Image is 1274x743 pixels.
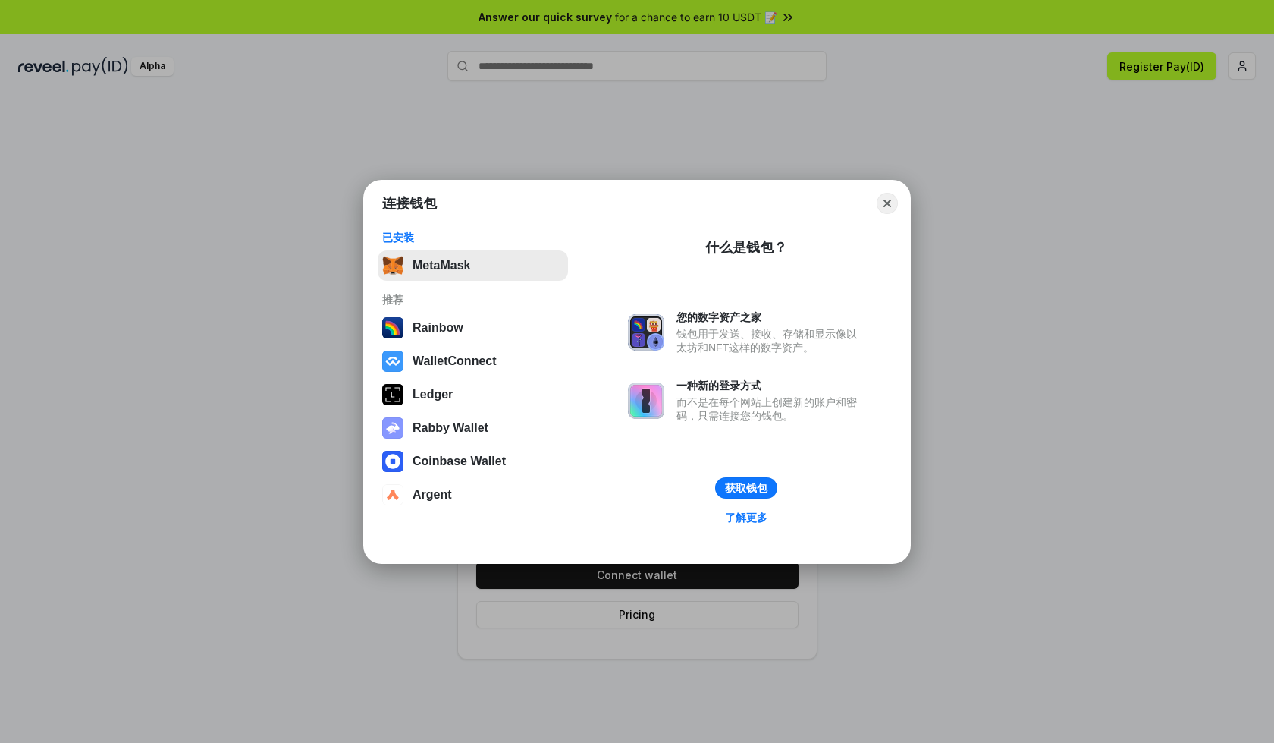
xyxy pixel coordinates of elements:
[378,346,568,376] button: WalletConnect
[378,480,568,510] button: Argent
[676,327,864,354] div: 钱包用于发送、接收、存储和显示像以太坊和NFT这样的数字资产。
[382,317,403,338] img: svg+xml,%3Csvg%20width%3D%22120%22%20height%3D%22120%22%20viewBox%3D%220%200%20120%20120%22%20fil...
[725,481,767,495] div: 获取钱包
[382,384,403,405] img: svg+xml,%3Csvg%20xmlns%3D%22http%3A%2F%2Fwww.w3.org%2F2000%2Fsvg%22%20width%3D%2228%22%20height%3...
[628,314,664,351] img: svg+xml,%3Csvg%20xmlns%3D%22http%3A%2F%2Fwww.w3.org%2F2000%2Fsvg%22%20fill%3D%22none%22%20viewBox...
[725,511,767,524] div: 了解更多
[705,238,787,257] div: 什么是钱包？
[382,351,403,372] img: svg+xml,%3Csvg%20width%3D%2228%22%20height%3D%2228%22%20viewBox%3D%220%200%2028%2028%22%20fill%3D...
[382,255,403,276] img: svg+xml,%3Csvg%20fill%3D%22none%22%20height%3D%2233%22%20viewBox%3D%220%200%2035%2033%22%20width%...
[413,488,452,502] div: Argent
[378,446,568,477] button: Coinbase Wallet
[413,388,453,401] div: Ledger
[413,354,497,368] div: WalletConnect
[382,194,437,213] h1: 连接钱包
[382,451,403,472] img: svg+xml,%3Csvg%20width%3D%2228%22%20height%3D%2228%22%20viewBox%3D%220%200%2028%2028%22%20fill%3D...
[378,250,568,281] button: MetaMask
[413,259,470,272] div: MetaMask
[378,413,568,443] button: Rabby Wallet
[413,321,463,335] div: Rainbow
[378,313,568,343] button: Rainbow
[378,379,568,410] button: Ledger
[628,383,664,419] img: svg+xml,%3Csvg%20xmlns%3D%22http%3A%2F%2Fwww.w3.org%2F2000%2Fsvg%22%20fill%3D%22none%22%20viewBox...
[413,421,488,435] div: Rabby Wallet
[382,484,403,505] img: svg+xml,%3Csvg%20width%3D%2228%22%20height%3D%2228%22%20viewBox%3D%220%200%2028%2028%22%20fill%3D...
[382,417,403,439] img: svg+xml,%3Csvg%20xmlns%3D%22http%3A%2F%2Fwww.w3.org%2F2000%2Fsvg%22%20fill%3D%22none%22%20viewBox...
[715,477,777,499] button: 获取钱包
[676,379,864,392] div: 一种新的登录方式
[676,310,864,324] div: 您的数字资产之家
[413,455,506,468] div: Coinbase Wallet
[382,231,563,244] div: 已安装
[382,293,563,307] div: 推荐
[716,508,777,527] a: 了解更多
[676,395,864,423] div: 而不是在每个网站上创建新的账户和密码，只需连接您的钱包。
[877,193,898,214] button: Close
